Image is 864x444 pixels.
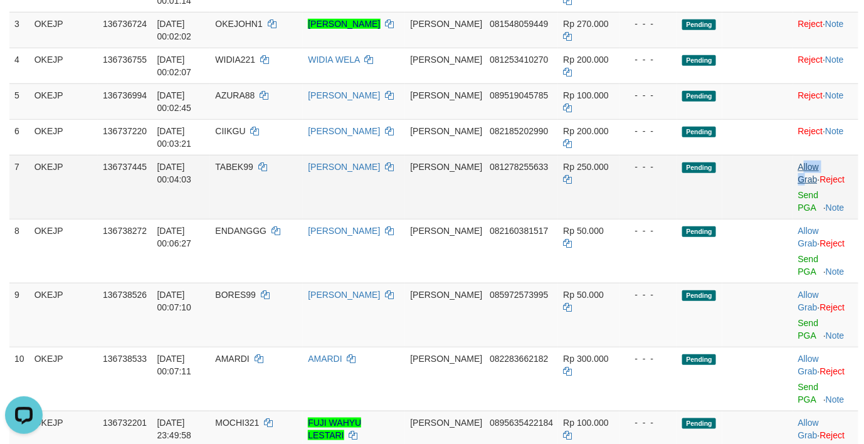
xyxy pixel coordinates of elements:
a: Allow Grab [798,354,819,376]
span: 136738526 [103,290,147,300]
a: Send PGA [798,254,819,277]
span: MOCHI321 [215,418,259,428]
span: [DATE] 23:49:58 [157,418,192,440]
span: Copy 0895635422184 to clipboard [490,418,553,428]
a: Note [825,19,844,29]
td: 4 [9,48,29,83]
span: Copy 081278255633 to clipboard [490,162,548,172]
div: - - - [624,18,672,30]
a: Send PGA [798,190,819,213]
span: [DATE] 00:07:11 [157,354,192,376]
span: 136732201 [103,418,147,428]
span: Rp 50.000 [563,226,604,236]
td: · [793,347,858,411]
span: · [798,162,820,184]
a: [PERSON_NAME] [308,126,380,136]
span: AZURA88 [215,90,255,100]
div: - - - [624,225,672,237]
td: 10 [9,347,29,411]
span: [DATE] 00:02:02 [157,19,192,41]
span: Copy 082160381517 to clipboard [490,226,548,236]
span: [PERSON_NAME] [410,19,482,29]
td: OKEJP [29,283,98,347]
span: OKEJOHN1 [215,19,262,29]
a: Note [825,90,844,100]
td: 7 [9,155,29,219]
td: OKEJP [29,219,98,283]
td: OKEJP [29,119,98,155]
div: - - - [624,125,672,137]
a: Send PGA [798,382,819,404]
a: Reject [820,238,845,248]
a: Allow Grab [798,162,819,184]
span: Pending [682,127,716,137]
button: Open LiveChat chat widget [5,5,43,43]
a: Reject [820,430,845,440]
span: Pending [682,162,716,173]
span: Pending [682,354,716,365]
td: 3 [9,12,29,48]
span: [PERSON_NAME] [410,418,482,428]
a: FUJI WAHYU LESTARI [308,418,361,440]
div: - - - [624,89,672,102]
td: 6 [9,119,29,155]
div: - - - [624,161,672,173]
td: · [793,219,858,283]
span: 136737445 [103,162,147,172]
a: Reject [798,19,823,29]
span: Copy 081548059449 to clipboard [490,19,548,29]
span: · [798,354,820,376]
span: Copy 089519045785 to clipboard [490,90,548,100]
span: Copy 082185202990 to clipboard [490,126,548,136]
span: Rp 200.000 [563,126,608,136]
a: Reject [820,174,845,184]
div: - - - [624,416,672,429]
a: WIDIA WELA [308,55,359,65]
div: - - - [624,352,672,365]
td: OKEJP [29,347,98,411]
td: · [793,12,858,48]
span: Pending [682,55,716,66]
a: [PERSON_NAME] [308,19,380,29]
a: Note [826,330,845,341]
a: Reject [820,302,845,312]
span: Pending [682,418,716,429]
span: [PERSON_NAME] [410,55,482,65]
span: [PERSON_NAME] [410,90,482,100]
span: Rp 100.000 [563,418,608,428]
span: TABEK99 [215,162,253,172]
span: · [798,226,820,248]
span: Rp 250.000 [563,162,608,172]
td: · [793,83,858,119]
span: [PERSON_NAME] [410,354,482,364]
span: 136737220 [103,126,147,136]
span: 136738533 [103,354,147,364]
td: 5 [9,83,29,119]
span: Rp 100.000 [563,90,608,100]
a: Note [826,267,845,277]
span: CIIKGU [215,126,245,136]
span: Pending [682,226,716,237]
span: AMARDI [215,354,249,364]
span: · [798,290,820,312]
span: Rp 50.000 [563,290,604,300]
span: Rp 300.000 [563,354,608,364]
a: Note [825,126,844,136]
span: Copy 081253410270 to clipboard [490,55,548,65]
span: BORES99 [215,290,256,300]
span: [PERSON_NAME] [410,290,482,300]
span: [DATE] 00:03:21 [157,126,192,149]
td: OKEJP [29,48,98,83]
span: Copy 085972573995 to clipboard [490,290,548,300]
span: [DATE] 00:02:45 [157,90,192,113]
span: [DATE] 00:04:03 [157,162,192,184]
span: 136738272 [103,226,147,236]
span: 136736994 [103,90,147,100]
span: ENDANGGG [215,226,266,236]
span: [PERSON_NAME] [410,162,482,172]
a: Reject [798,55,823,65]
td: · [793,155,858,219]
a: Send PGA [798,318,819,341]
div: - - - [624,53,672,66]
span: Pending [682,290,716,301]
